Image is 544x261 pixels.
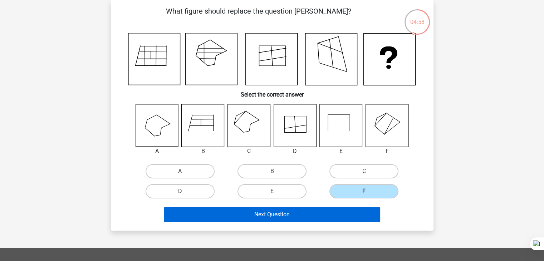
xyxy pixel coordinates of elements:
label: F [329,184,398,198]
h6: Select the correct answer [122,85,422,98]
div: 04:58 [404,9,431,26]
button: Next Question [164,207,380,222]
div: A [130,147,184,156]
label: C [329,164,398,178]
label: B [237,164,307,178]
label: D [146,184,215,198]
div: E [314,147,368,156]
label: E [237,184,307,198]
div: D [268,147,322,156]
div: F [360,147,414,156]
label: A [146,164,215,178]
div: B [176,147,230,156]
p: What figure should replace the question [PERSON_NAME]? [122,6,395,27]
div: C [222,147,276,156]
